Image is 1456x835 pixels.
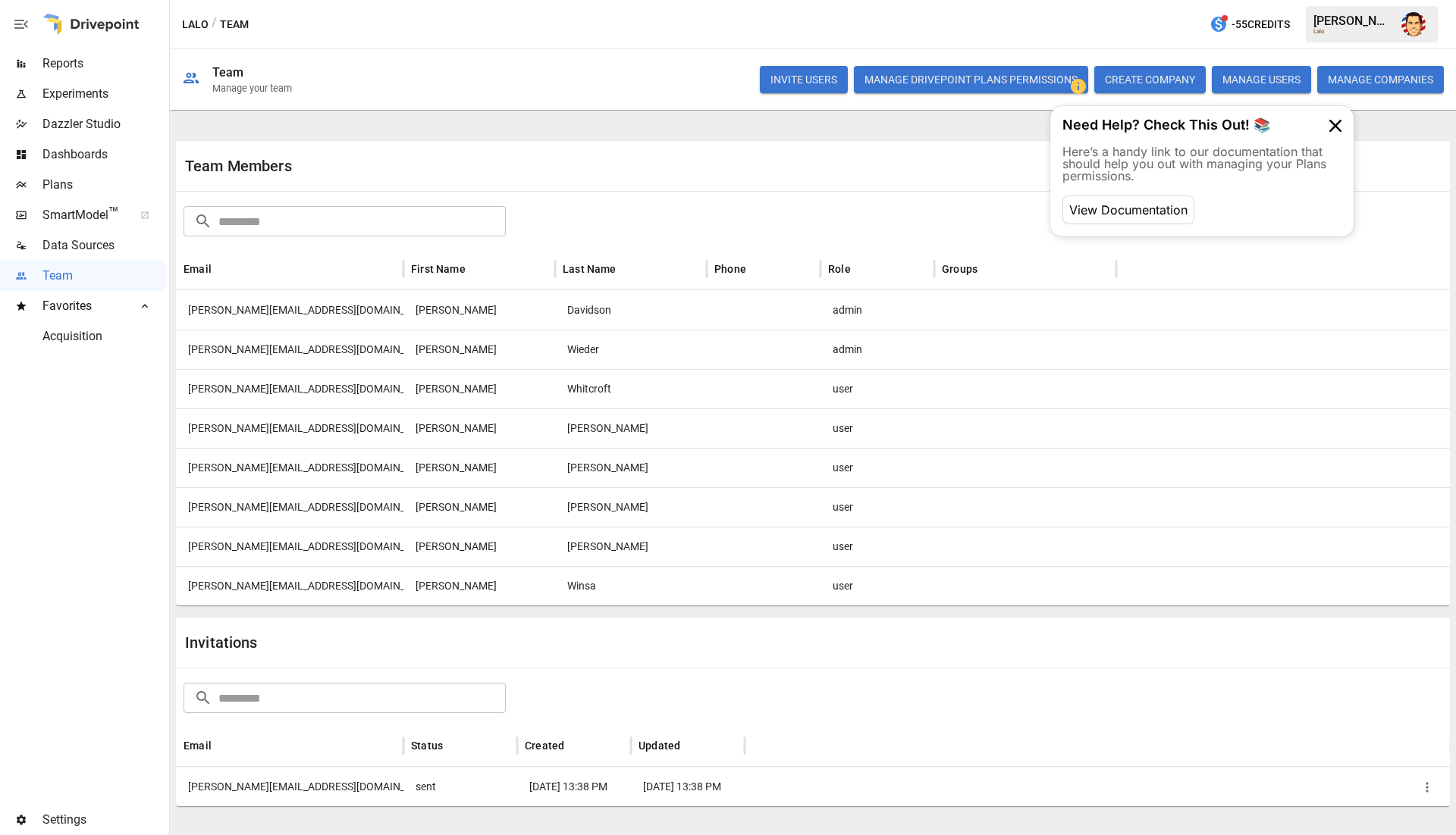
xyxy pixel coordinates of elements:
div: Team [212,65,244,80]
img: Austin Gardner-Smith [1401,12,1426,36]
span: -55 Credits [1232,15,1290,34]
span: Dazzler Studio [42,115,166,133]
div: Palecek [555,448,707,487]
span: Team [42,267,166,285]
div: Lalo [1313,28,1392,35]
div: david@crewfinance.com [176,369,403,408]
div: Created [525,740,564,752]
span: Settings [42,811,166,829]
div: Greg [403,290,555,330]
div: david@thefinancecrew.com [176,767,403,806]
span: Favorites [42,297,124,315]
div: diana@meetlalo.com [176,487,403,527]
button: Sort [213,258,234,280]
div: Last Name [563,263,617,275]
span: ™ [108,204,119,223]
div: user [821,527,934,566]
div: Lee [555,487,707,527]
div: user [821,369,934,408]
div: william@crewfinance.com [176,566,403,605]
div: admin [821,330,934,369]
button: Lalo [182,15,209,34]
div: michael@meetlalo.com [176,330,403,369]
div: Whitcroft [555,369,707,408]
span: Plans [42,176,166,194]
div: user [821,448,934,487]
div: Charlet [555,527,707,566]
div: Davidson [555,290,707,330]
div: julia@meetlalo.com [176,448,403,487]
button: Sort [682,735,703,756]
div: Email [184,263,212,275]
div: Julia [403,448,555,487]
span: Acquisition [42,327,166,346]
button: INVITE USERS [760,66,848,93]
button: Sort [566,735,587,756]
span: Data Sources [42,236,166,255]
div: William [403,566,555,605]
span: Reports [42,55,166,73]
button: Manage Drivepoint Plans Permissions [854,66,1088,93]
button: Sort [979,258,1000,280]
div: / [212,15,217,34]
div: Jay [403,408,555,448]
div: Marie [403,527,555,566]
button: Sort [444,735,466,756]
div: user [821,487,934,527]
div: Michael [403,330,555,369]
button: Austin Gardner-Smith [1392,3,1435,45]
div: [PERSON_NAME] [1313,14,1392,28]
div: Team Members [185,157,813,175]
button: MANAGE USERS [1212,66,1311,93]
div: Invitations [185,633,813,652]
button: Sort [618,258,639,280]
div: sent [403,767,517,806]
button: Sort [213,735,234,756]
div: Groups [942,263,977,275]
button: CREATE COMPANY [1094,66,1206,93]
div: David [403,369,555,408]
span: SmartModel [42,206,124,224]
div: user [821,408,934,448]
div: greg@meetlalo.com [176,290,403,330]
div: Role [828,263,851,275]
div: First Name [411,263,466,275]
div: 11/25/24 13:38 PM [631,767,745,806]
div: Winsa [555,566,707,605]
div: jay@meetlalo.com [176,408,403,448]
button: -55Credits [1203,11,1296,39]
div: Email [184,740,212,752]
div: admin [821,290,934,330]
div: Updated [639,740,680,752]
div: Russell [555,408,707,448]
button: Sort [852,258,874,280]
div: user [821,566,934,605]
div: Status [411,740,443,752]
button: Sort [467,258,488,280]
button: MANAGE COMPANIES [1317,66,1444,93]
div: Diana [403,487,555,527]
div: 11/25/24 13:38 PM [517,767,631,806]
div: Manage your team [212,83,292,94]
button: Sort [748,258,769,280]
div: Wieder [555,330,707,369]
div: Phone [714,263,746,275]
span: Experiments [42,85,166,103]
span: Dashboards [42,145,166,164]
div: marie@crewfinance.com [176,527,403,566]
